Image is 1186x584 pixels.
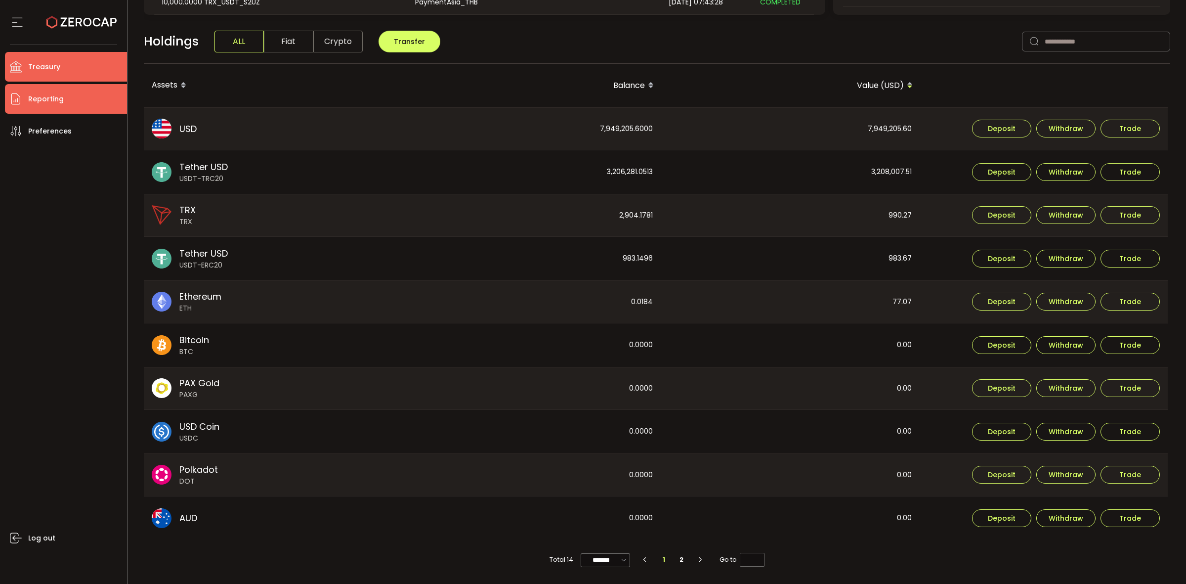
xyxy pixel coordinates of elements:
span: Trade [1119,515,1141,522]
div: 983.67 [662,237,920,280]
span: PAX Gold [179,376,219,390]
li: 2 [673,553,690,567]
span: Withdraw [1049,428,1083,435]
button: Withdraw [1036,379,1096,397]
span: Bitcoin [179,333,209,347]
span: DOT [179,476,218,487]
div: 3,206,281.0513 [403,150,661,194]
button: Deposit [972,509,1031,527]
span: Deposit [988,298,1016,305]
button: Trade [1101,423,1160,441]
img: usd_portfolio.svg [152,119,171,138]
span: USD [179,122,197,135]
button: Withdraw [1036,336,1096,354]
button: Withdraw [1036,466,1096,484]
span: Withdraw [1049,298,1083,305]
span: Treasury [28,60,60,74]
span: Tether USD [179,160,228,174]
button: Trade [1101,250,1160,268]
div: 7,949,205.60 [662,108,920,150]
button: Withdraw [1036,120,1096,137]
span: Withdraw [1049,125,1083,132]
span: Withdraw [1049,385,1083,392]
span: Withdraw [1049,212,1083,219]
button: Withdraw [1036,250,1096,268]
span: Transfer [394,37,425,46]
div: 0.00 [662,454,920,496]
button: Trade [1101,336,1160,354]
span: Withdraw [1049,255,1083,262]
span: Trade [1119,428,1141,435]
span: Preferences [28,124,72,138]
div: 0.0000 [403,496,661,540]
span: Deposit [988,342,1016,349]
div: 2,904.1781 [403,194,661,237]
span: Trade [1119,169,1141,176]
span: Log out [28,531,55,545]
button: Deposit [972,336,1031,354]
button: Deposit [972,250,1031,268]
button: Withdraw [1036,509,1096,527]
button: Deposit [972,206,1031,224]
span: Polkadot [179,463,218,476]
button: Trade [1101,466,1160,484]
span: TRX [179,203,196,217]
span: Deposit [988,428,1016,435]
div: Assets [144,77,403,94]
span: Withdraw [1049,342,1083,349]
button: Trade [1101,293,1160,311]
li: 1 [655,553,673,567]
img: paxg_portfolio.svg [152,378,171,398]
img: usdt_portfolio.svg [152,162,171,182]
div: 983.1496 [403,237,661,280]
span: TRX [179,217,196,227]
span: Reporting [28,92,64,106]
span: USDT-ERC20 [179,260,228,270]
button: Trade [1101,120,1160,137]
span: Withdraw [1049,169,1083,176]
div: 0.00 [662,367,920,410]
button: Deposit [972,120,1031,137]
button: Deposit [972,379,1031,397]
span: ALL [214,31,264,52]
button: Withdraw [1036,423,1096,441]
span: Trade [1119,385,1141,392]
div: 77.07 [662,281,920,323]
span: Deposit [988,471,1016,478]
span: Deposit [988,255,1016,262]
span: Deposit [988,385,1016,392]
div: 990.27 [662,194,920,237]
div: 3,208,007.51 [662,150,920,194]
iframe: Chat Widget [1137,537,1186,584]
span: PAXG [179,390,219,400]
div: 0.0184 [403,281,661,323]
button: Trade [1101,379,1160,397]
div: 7,949,205.6000 [403,108,661,150]
button: Trade [1101,509,1160,527]
span: Withdraw [1049,471,1083,478]
button: Transfer [379,31,440,52]
img: usdc_portfolio.svg [152,422,171,442]
button: Trade [1101,206,1160,224]
img: btc_portfolio.svg [152,335,171,355]
span: Withdraw [1049,515,1083,522]
span: Trade [1119,255,1141,262]
img: dot_portfolio.svg [152,465,171,485]
span: Fiat [264,31,313,52]
button: Trade [1101,163,1160,181]
span: Crypto [313,31,363,52]
span: Deposit [988,125,1016,132]
button: Deposit [972,163,1031,181]
div: 0.0000 [403,410,661,453]
img: usdt_portfolio.svg [152,249,171,269]
div: 0.0000 [403,454,661,496]
img: aud_portfolio.svg [152,508,171,528]
div: Value (USD) [662,77,921,94]
img: eth_portfolio.svg [152,292,171,312]
img: trx_portfolio.png [152,205,171,225]
span: Deposit [988,515,1016,522]
span: USDT-TRC20 [179,174,228,184]
span: Trade [1119,471,1141,478]
span: Deposit [988,169,1016,176]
